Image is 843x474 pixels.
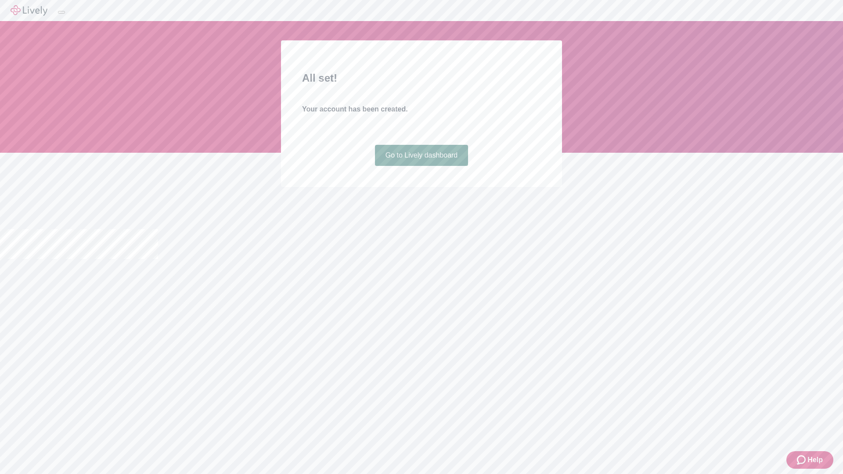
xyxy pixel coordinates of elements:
[58,11,65,14] button: Log out
[797,455,807,465] svg: Zendesk support icon
[302,104,541,115] h4: Your account has been created.
[375,145,468,166] a: Go to Lively dashboard
[11,5,47,16] img: Lively
[786,451,833,469] button: Zendesk support iconHelp
[302,70,541,86] h2: All set!
[807,455,823,465] span: Help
